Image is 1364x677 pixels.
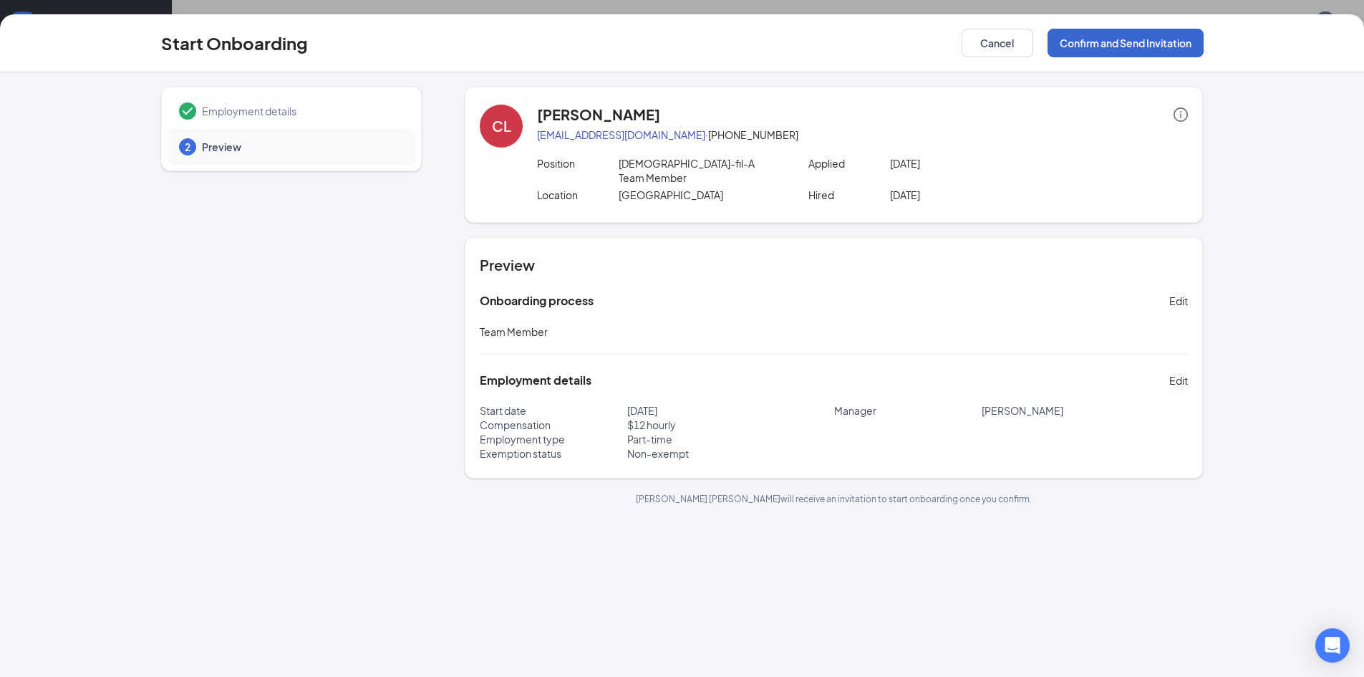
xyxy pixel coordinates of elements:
[480,325,548,338] span: Team Member
[161,31,308,55] h3: Start Onboarding
[619,156,781,185] p: [DEMOGRAPHIC_DATA]-fil-A Team Member
[982,403,1189,418] p: [PERSON_NAME]
[627,418,834,432] p: $ 12 hourly
[808,188,890,202] p: Hired
[834,403,982,418] p: Manager
[202,104,401,118] span: Employment details
[1315,628,1350,663] div: Open Intercom Messenger
[537,105,660,125] h4: [PERSON_NAME]
[537,188,619,202] p: Location
[537,128,1188,142] p: · [PHONE_NUMBER]
[480,432,627,446] p: Employment type
[808,156,890,171] p: Applied
[480,418,627,432] p: Compensation
[1169,294,1188,308] span: Edit
[962,29,1033,57] button: Cancel
[1169,369,1188,392] button: Edit
[627,432,834,446] p: Part-time
[480,446,627,461] p: Exemption status
[537,156,619,171] p: Position
[890,188,1053,202] p: [DATE]
[179,102,196,120] svg: Checkmark
[465,493,1203,505] p: [PERSON_NAME] [PERSON_NAME] will receive an invitation to start onboarding once you confirm.
[480,373,591,388] h5: Employment details
[480,293,594,309] h5: Onboarding process
[1048,29,1204,57] button: Confirm and Send Invitation
[1169,289,1188,312] button: Edit
[890,156,1053,171] p: [DATE]
[537,128,705,141] a: [EMAIL_ADDRESS][DOMAIN_NAME]
[627,403,834,418] p: [DATE]
[202,140,401,154] span: Preview
[619,188,781,202] p: [GEOGRAPHIC_DATA]
[1169,373,1188,388] span: Edit
[480,403,627,418] p: Start date
[480,255,1188,275] h4: Preview
[185,140,190,154] span: 2
[627,446,834,461] p: Non-exempt
[492,116,511,136] div: CL
[1174,107,1188,122] span: info-circle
